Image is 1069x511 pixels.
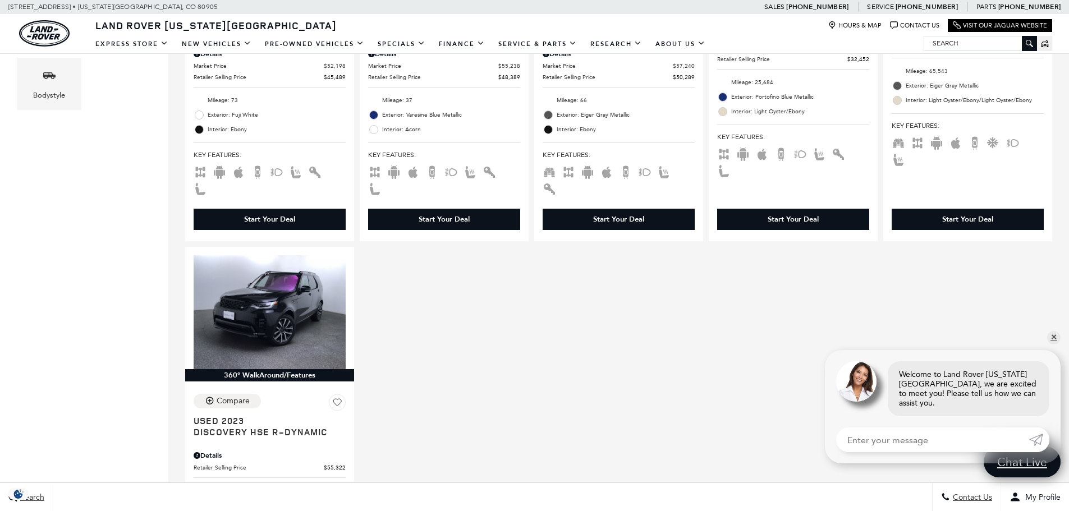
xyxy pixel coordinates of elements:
span: AWD [562,167,575,175]
input: Search [924,36,1036,50]
span: Backup Camera [251,167,264,175]
a: [PHONE_NUMBER] [896,2,958,11]
span: Retailer Selling Price [717,55,847,63]
img: Agent profile photo [836,361,877,402]
span: AWD [717,149,731,157]
span: AWD [194,167,207,175]
span: Service [867,3,893,11]
span: Retailer Selling Price [368,73,498,81]
section: Click to Open Cookie Consent Modal [6,488,31,500]
span: Retailer Selling Price [194,463,324,472]
span: $52,198 [324,62,346,70]
span: Key Features : [368,149,520,161]
span: Exterior: Eiger Gray Metallic [557,109,695,121]
a: Land Rover [US_STATE][GEOGRAPHIC_DATA] [89,19,343,32]
div: Start Your Deal [194,209,346,230]
a: Finance [432,34,492,54]
span: $45,489 [324,73,346,81]
div: Start Your Deal [543,209,695,230]
img: Opt-Out Icon [6,488,31,500]
a: Specials [371,34,432,54]
div: 360° WalkAround/Features [185,369,354,381]
a: [STREET_ADDRESS] • [US_STATE][GEOGRAPHIC_DATA], CO 80905 [8,3,218,11]
span: Apple Car-Play [949,138,962,146]
span: Retailer Selling Price [543,73,673,81]
div: Start Your Deal [593,214,644,224]
span: Android Auto [387,167,401,175]
span: Leather Seats [717,166,731,174]
span: Backup Camera [968,138,981,146]
a: Visit Our Jaguar Website [953,21,1047,30]
span: Market Price [543,62,673,70]
li: Mileage: 65,543 [892,64,1044,79]
span: $50,289 [673,73,695,81]
span: Market Price [194,62,324,70]
div: Pricing Details - Discovery HSE R-Dynamic [194,450,346,461]
a: Retailer Selling Price $55,322 [194,463,346,472]
nav: Main Navigation [89,34,712,54]
a: Market Price $55,238 [368,62,520,70]
button: Open user profile menu [1001,483,1069,511]
span: Key Features : [892,119,1044,132]
span: Android Auto [736,149,750,157]
a: Retailer Selling Price $50,289 [543,73,695,81]
span: $57,240 [673,62,695,70]
a: Market Price $52,198 [194,62,346,70]
span: Key Features : [717,131,869,143]
span: Interior: Ebony [557,124,695,135]
span: Parts [976,3,997,11]
span: Sales [764,3,784,11]
button: Compare Vehicle [194,394,261,408]
a: Hours & Map [828,21,882,30]
span: Android Auto [213,167,226,175]
span: Keyless Entry [543,184,556,192]
a: Service & Parts [492,34,584,54]
span: Interior: Light Oyster/Ebony [731,106,869,117]
img: 2023 Land Rover Discovery HSE R-Dynamic [194,255,346,369]
span: Discovery HSE R-Dynamic [194,426,337,438]
span: Contact Us [950,492,992,502]
a: Retailer Selling Price $45,489 [194,73,346,81]
div: Start Your Deal [419,214,470,224]
span: Bodystyle [43,66,56,89]
div: BodystyleBodystyle [17,58,81,110]
span: AWD [911,138,924,146]
input: Enter your message [836,427,1029,452]
a: EXPRESS STORE [89,34,175,54]
span: Apple Car-Play [232,167,245,175]
a: [PHONE_NUMBER] [998,2,1061,11]
a: Retailer Selling Price $48,389 [368,73,520,81]
span: Exterior: Varesine Blue Metallic [382,109,520,121]
a: About Us [649,34,712,54]
span: Interior: Acorn [382,124,520,135]
span: Keyless Entry [483,167,496,175]
span: Heated Seats [892,155,905,163]
a: [PHONE_NUMBER] [786,2,848,11]
li: Mileage: 73 [194,93,346,108]
span: Fog Lights [1006,138,1020,146]
span: Backup Camera [774,149,788,157]
a: land-rover [19,20,70,47]
a: Research [584,34,649,54]
span: Key Features : [194,149,346,161]
div: Start Your Deal [244,214,295,224]
span: Fog Lights [793,149,807,157]
span: Heated Seats [813,149,826,157]
img: Land Rover [19,20,70,47]
span: My Profile [1021,492,1061,502]
button: Save Vehicle [329,394,346,415]
div: Start Your Deal [368,209,520,230]
span: Interior: Ebony [208,124,346,135]
div: Pricing Details - Discovery Sport S [194,49,346,59]
span: Leather Seats [194,184,207,192]
li: Mileage: 66 [543,93,695,108]
div: Welcome to Land Rover [US_STATE][GEOGRAPHIC_DATA], we are excited to meet you! Please tell us how... [888,361,1049,416]
span: Exterior: Portofino Blue Metallic [731,91,869,103]
div: Compare [217,396,250,406]
span: Used 2023 [194,415,337,426]
div: Start Your Deal [892,209,1044,230]
div: Start Your Deal [768,214,819,224]
span: Fog Lights [638,167,652,175]
span: $55,238 [498,62,520,70]
span: Third Row Seats [892,138,905,146]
